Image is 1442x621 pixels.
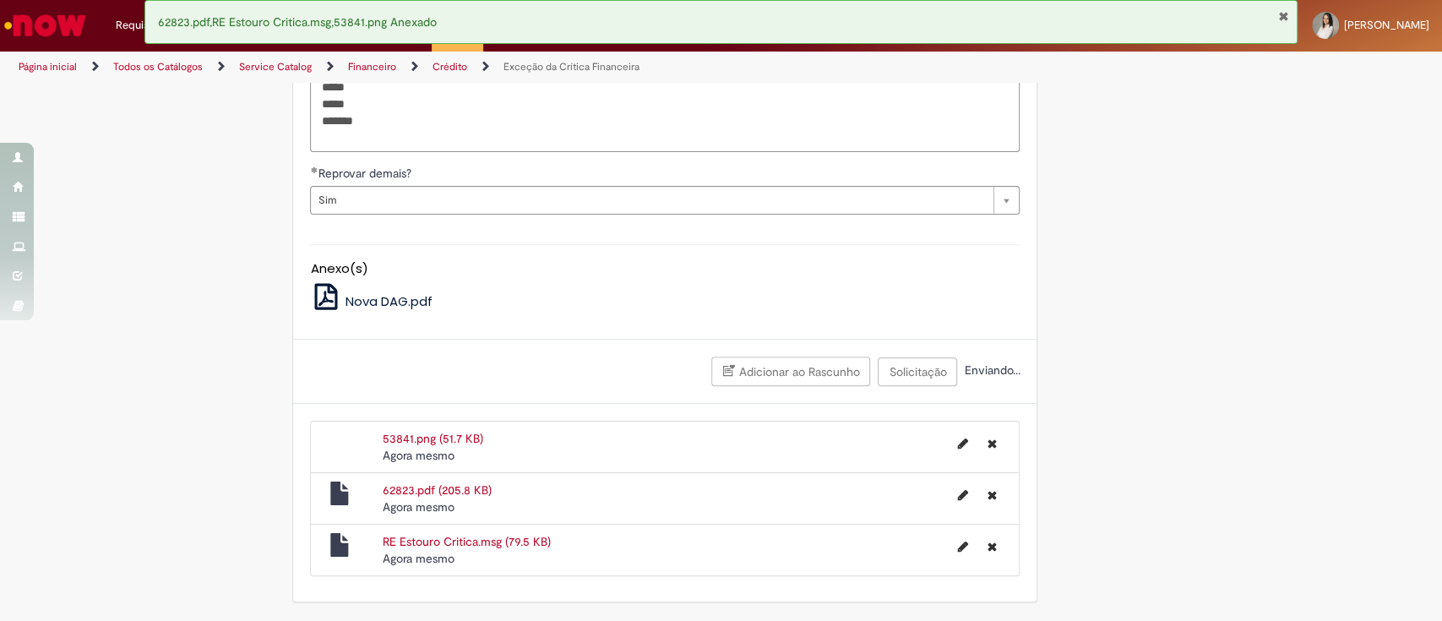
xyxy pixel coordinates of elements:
span: Requisições [116,17,175,34]
a: 53841.png (51.7 KB) [383,431,483,446]
span: 62823.pdf,RE Estouro Critica.msg,53841.png Anexado [158,14,437,30]
span: Sim [318,187,985,214]
ul: Trilhas de página [13,52,949,83]
button: Excluir 62823.pdf [977,482,1006,509]
h5: Anexo(s) [310,262,1020,276]
button: Editar nome de arquivo 62823.pdf [947,482,977,509]
a: Crédito [433,60,467,74]
span: Agora mesmo [383,499,454,515]
button: Excluir RE Estouro Critica.msg [977,533,1006,560]
a: Página inicial [19,60,77,74]
span: [PERSON_NAME] [1344,18,1429,32]
span: Agora mesmo [383,551,454,566]
span: Agora mesmo [383,448,454,463]
time: 29/08/2025 18:05:33 [383,499,454,515]
button: Excluir 53841.png [977,430,1006,457]
a: Todos os Catálogos [113,60,203,74]
button: Editar nome de arquivo RE Estouro Critica.msg [947,533,977,560]
a: 62823.pdf (205.8 KB) [383,482,492,498]
a: RE Estouro Critica.msg (79.5 KB) [383,534,551,549]
span: Enviando... [960,362,1020,378]
span: Reprovar demais? [318,166,414,181]
button: Fechar Notificação [1277,9,1288,23]
time: 29/08/2025 18:05:33 [383,551,454,566]
span: Obrigatório Preenchido [310,166,318,173]
a: Nova DAG.pdf [310,292,433,310]
span: Nova DAG.pdf [346,292,433,310]
a: Financeiro [348,60,396,74]
time: 29/08/2025 18:05:33 [383,448,454,463]
a: Exceção da Crítica Financeira [503,60,639,74]
button: Editar nome de arquivo 53841.png [947,430,977,457]
img: ServiceNow [2,8,89,42]
a: Service Catalog [239,60,312,74]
